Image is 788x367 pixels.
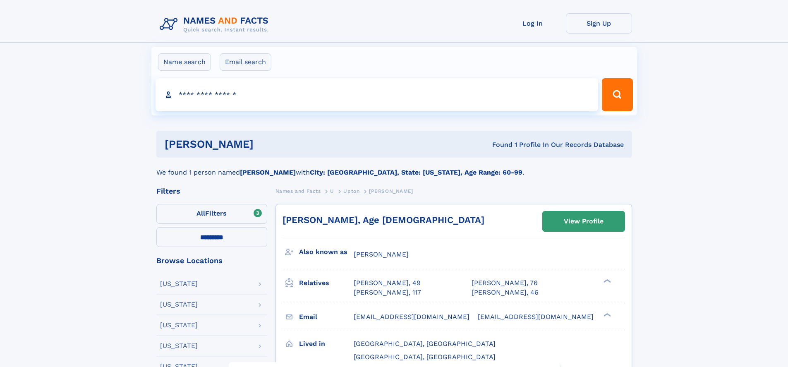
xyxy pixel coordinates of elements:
div: Found 1 Profile In Our Records Database [373,140,624,149]
a: Sign Up [566,13,632,34]
span: [GEOGRAPHIC_DATA], [GEOGRAPHIC_DATA] [354,340,496,348]
h3: Also known as [299,245,354,259]
a: View Profile [543,211,625,231]
a: [PERSON_NAME], Age [DEMOGRAPHIC_DATA] [283,215,484,225]
div: ❯ [601,278,611,284]
span: U [330,188,334,194]
h3: Email [299,310,354,324]
span: [PERSON_NAME] [369,188,413,194]
a: Upton [343,186,359,196]
a: [PERSON_NAME], 117 [354,288,421,297]
span: [PERSON_NAME] [354,250,409,258]
a: [PERSON_NAME], 49 [354,278,421,288]
label: Filters [156,204,267,224]
span: [EMAIL_ADDRESS][DOMAIN_NAME] [354,313,469,321]
label: Email search [220,53,271,71]
div: Filters [156,187,267,195]
h1: [PERSON_NAME] [165,139,373,149]
button: Search Button [602,78,632,111]
a: Log In [500,13,566,34]
div: View Profile [564,212,604,231]
span: [GEOGRAPHIC_DATA], [GEOGRAPHIC_DATA] [354,353,496,361]
div: We found 1 person named with . [156,158,632,178]
a: U [330,186,334,196]
div: [US_STATE] [160,281,198,287]
div: [US_STATE] [160,343,198,349]
div: Browse Locations [156,257,267,264]
h3: Relatives [299,276,354,290]
div: [US_STATE] [160,301,198,308]
h3: Lived in [299,337,354,351]
b: City: [GEOGRAPHIC_DATA], State: [US_STATE], Age Range: 60-99 [310,168,522,176]
a: [PERSON_NAME], 76 [472,278,538,288]
a: [PERSON_NAME], 46 [472,288,539,297]
div: [US_STATE] [160,322,198,329]
span: [EMAIL_ADDRESS][DOMAIN_NAME] [478,313,594,321]
input: search input [156,78,599,111]
a: Names and Facts [275,186,321,196]
span: Upton [343,188,359,194]
b: [PERSON_NAME] [240,168,296,176]
span: All [196,209,205,217]
div: ❯ [601,312,611,317]
img: Logo Names and Facts [156,13,275,36]
label: Name search [158,53,211,71]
